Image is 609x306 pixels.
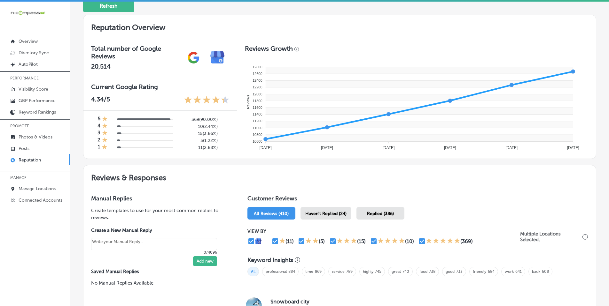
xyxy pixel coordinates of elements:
[19,50,49,56] p: Directory Sync
[19,62,38,67] p: AutoPilot
[429,269,435,274] a: 738
[182,46,206,70] img: gPZS+5FD6qPJAAAAABJRU5ErkJggg==
[91,195,227,202] h3: Manual Replies
[253,65,262,69] tspan: 12800
[19,134,52,140] p: Photos & Videos
[10,10,45,16] img: 660ab0bf-5cc7-4cb8-ba1c-48b5ae0f18e60NCTV_CLogo_TV_Black_-500x88.png
[253,99,262,103] tspan: 11800
[19,109,56,115] p: Keyword Rankings
[91,250,217,255] p: 0/4096
[102,137,108,144] div: 1 Star
[253,119,262,123] tspan: 11200
[91,63,182,70] h2: 20,514
[102,116,108,123] div: 1 Star
[247,257,293,264] h3: Keyword Insights
[91,207,227,221] p: Create templates to use for your most common replies to reviews.
[253,72,262,76] tspan: 12600
[98,130,100,137] h4: 3
[375,269,381,274] a: 745
[488,269,495,274] a: 684
[91,95,110,105] p: 4.34 /5
[542,269,549,274] a: 608
[279,237,285,245] div: 1 Star
[19,86,48,92] p: Visibility Score
[98,123,100,130] h4: 4
[253,126,262,130] tspan: 11000
[253,85,262,89] tspan: 12200
[19,186,56,191] p: Manage Locations
[206,46,230,70] img: e7ababfa220611ac49bdb491a11684a6.png
[91,238,217,250] textarea: Create your Quick Reply
[19,146,29,151] p: Posts
[346,269,353,274] a: 789
[193,256,217,266] button: Add new
[19,39,38,44] p: Overview
[98,144,100,151] h4: 1
[378,237,405,245] div: 4 Stars
[567,146,579,150] tspan: [DATE]
[91,45,182,60] h3: Total number of Google Reviews
[178,131,218,136] h5: 15 ( 3.66% )
[83,15,596,37] h2: Reputation Overview
[402,269,409,274] a: 740
[337,237,357,245] div: 3 Stars
[456,269,463,274] a: 733
[392,269,401,274] a: great
[357,238,366,244] div: (15)
[247,228,520,234] p: VIEW BY
[91,269,227,274] label: Saved Manual Replies
[102,130,108,137] div: 1 Star
[91,228,217,233] label: Create a New Manual Reply
[246,95,250,109] text: Reviews
[505,269,514,274] a: work
[178,145,218,150] h5: 11 ( 2.68% )
[247,195,588,205] h1: Customer Reviews
[332,269,345,274] a: service
[19,198,62,203] p: Connected Accounts
[184,95,230,105] div: 4.34 Stars
[367,211,394,216] span: Replied (386)
[460,238,473,244] div: (369)
[266,269,287,274] a: professional
[253,139,262,143] tspan: 10600
[254,211,289,216] span: All Reviews (410)
[319,238,325,244] div: (5)
[19,98,56,103] p: GBP Performance
[446,269,455,274] a: good
[473,269,486,274] a: friendly
[419,269,427,274] a: food
[315,269,322,274] a: 869
[245,45,293,52] h3: Reviews Growth
[532,269,540,274] a: back
[253,106,262,109] tspan: 11600
[270,298,578,305] label: Snowboard city
[444,146,456,150] tspan: [DATE]
[91,280,227,287] p: No Manual Replies Available
[285,238,294,244] div: (11)
[178,124,218,129] h5: 10 ( 2.44% )
[253,78,262,82] tspan: 12400
[98,137,100,144] h4: 2
[178,117,218,122] h5: 369 ( 90.00% )
[83,165,596,187] h2: Reviews & Responses
[321,146,333,150] tspan: [DATE]
[305,211,347,216] span: Haven't Replied (24)
[305,269,313,274] a: time
[382,146,394,150] tspan: [DATE]
[102,144,107,151] div: 1 Star
[405,238,414,244] div: (10)
[515,269,522,274] a: 641
[98,116,100,123] h4: 5
[363,269,373,274] a: highly
[178,138,218,143] h5: 5 ( 1.22% )
[288,269,295,274] a: 884
[305,237,319,245] div: 2 Stars
[253,133,262,137] tspan: 10800
[253,92,262,96] tspan: 12000
[247,267,259,276] span: All
[426,237,460,245] div: 5 Stars
[91,83,230,91] h3: Current Google Rating
[260,146,272,150] tspan: [DATE]
[505,146,518,150] tspan: [DATE]
[102,123,108,130] div: 1 Star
